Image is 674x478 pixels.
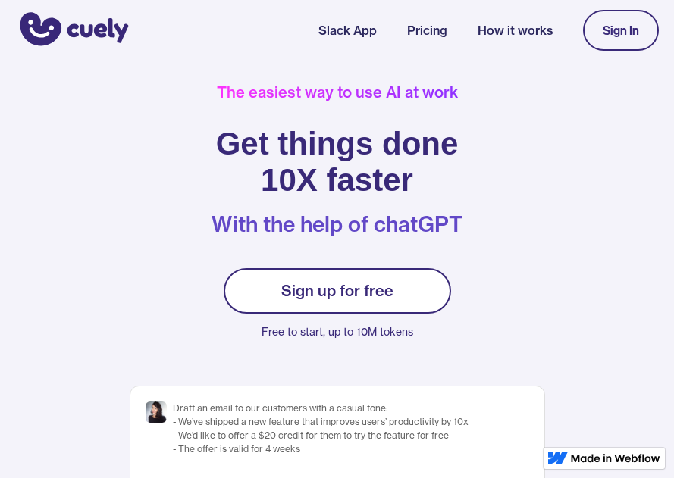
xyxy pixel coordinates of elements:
h1: Get things done 10X faster [216,126,459,198]
a: Slack App [318,21,377,39]
a: home [15,10,129,51]
a: Sign up for free [224,268,451,314]
a: Sign In [583,10,659,51]
p: Free to start, up to 10M tokens [224,321,451,342]
div: Sign In [603,23,639,37]
a: How it works [478,21,553,39]
div: The easiest way to use AI at work [217,83,458,102]
div: Draft an email to our customers with a casual tone: - We’ve shipped a new feature that improves u... [173,401,469,456]
div: Sign up for free [281,282,393,300]
p: With the help of chatGPT [212,212,463,236]
img: Made in Webflow [571,454,660,463]
a: Pricing [407,21,447,39]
